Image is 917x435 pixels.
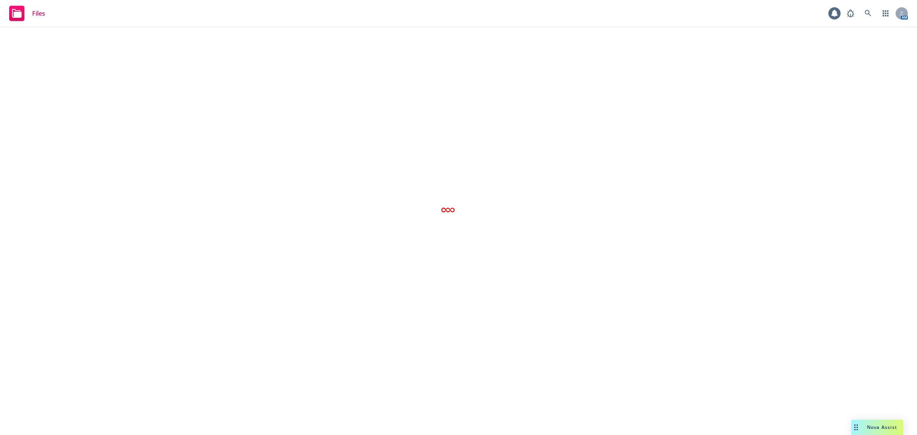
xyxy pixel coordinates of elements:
[851,420,861,435] div: Drag to move
[851,420,903,435] button: Nova Assist
[878,6,893,21] a: Switch app
[6,3,48,24] a: Files
[867,424,897,430] span: Nova Assist
[860,6,876,21] a: Search
[32,10,45,16] span: Files
[843,6,858,21] a: Report a Bug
